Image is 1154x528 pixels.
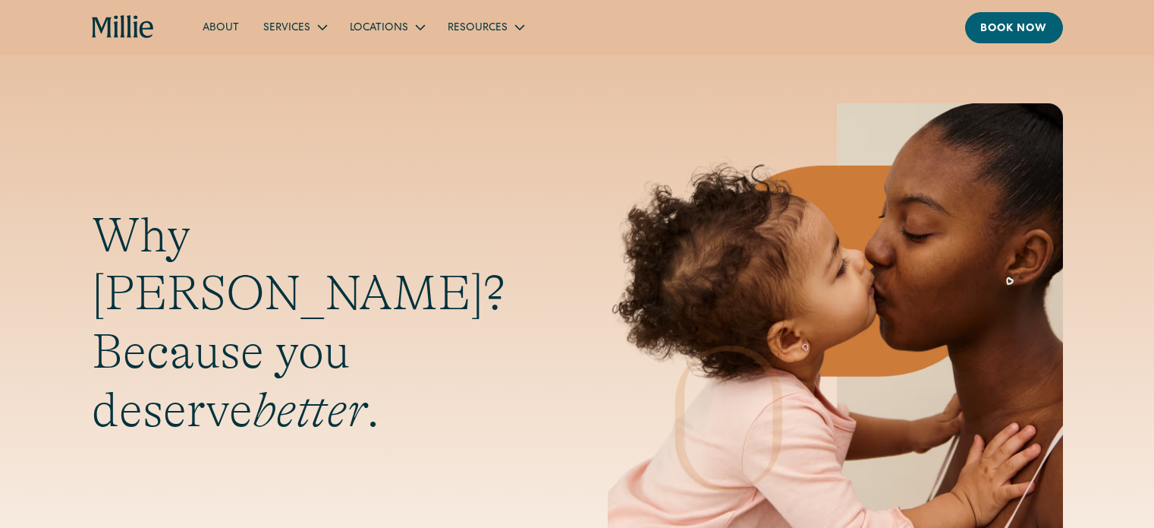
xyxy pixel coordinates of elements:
[92,207,547,440] h1: Why [PERSON_NAME]? Because you deserve .
[92,15,155,40] a: home
[263,21,310,36] div: Services
[980,21,1048,37] div: Book now
[965,12,1063,43] a: Book now
[253,383,366,438] em: better
[448,21,508,36] div: Resources
[350,21,408,36] div: Locations
[338,14,436,40] div: Locations
[436,14,535,40] div: Resources
[190,14,251,40] a: About
[251,14,338,40] div: Services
